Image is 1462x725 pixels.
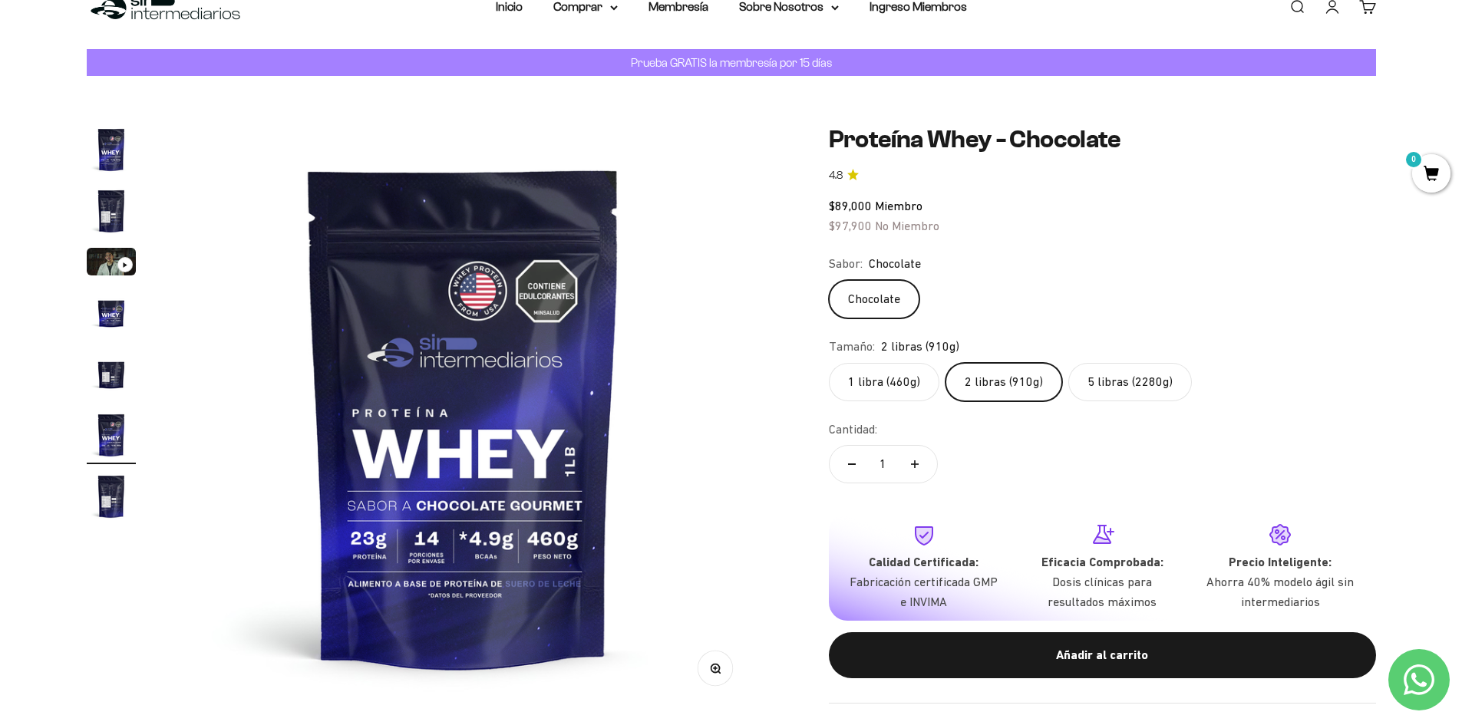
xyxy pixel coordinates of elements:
button: Ir al artículo 5 [87,349,136,403]
a: 4.84.8 de 5.0 estrellas [829,167,1376,184]
button: Reducir cantidad [830,446,874,483]
span: $89,000 [829,199,872,213]
img: Proteína Whey - Chocolate [87,349,136,398]
button: Aumentar cantidad [893,446,937,483]
button: Ir al artículo 7 [87,472,136,526]
img: Proteína Whey - Chocolate [87,288,136,337]
strong: Eficacia Comprobada: [1041,555,1163,569]
p: Prueba GRATIS la membresía por 15 días [627,53,836,72]
a: 0 [1412,166,1450,183]
span: $97,900 [829,219,872,232]
span: Chocolate [869,254,921,274]
span: 4.8 [829,167,843,184]
button: Añadir al carrito [829,632,1376,678]
img: Proteína Whey - Chocolate [87,125,136,174]
span: No Miembro [875,219,939,232]
strong: Precio Inteligente: [1229,555,1332,569]
span: 2 libras (910g) [881,337,959,357]
button: Ir al artículo 6 [87,410,136,464]
div: Añadir al carrito [860,645,1345,665]
mark: 0 [1404,150,1423,169]
p: Dosis clínicas para resultados máximos [1025,572,1179,611]
img: Proteína Whey - Chocolate [87,410,136,460]
button: Ir al artículo 3 [87,248,136,280]
img: Proteína Whey - Chocolate [87,472,136,521]
span: Miembro [875,199,922,213]
label: Cantidad: [829,420,877,440]
p: Ahorra 40% modelo ágil sin intermediarios [1203,572,1357,611]
legend: Tamaño: [829,337,875,357]
button: Ir al artículo 1 [87,125,136,179]
h1: Proteína Whey - Chocolate [829,125,1376,154]
p: Fabricación certificada GMP e INVIMA [847,572,1001,611]
legend: Sabor: [829,254,863,274]
img: Proteína Whey - Chocolate [172,125,754,707]
button: Ir al artículo 4 [87,288,136,341]
strong: Calidad Certificada: [869,555,979,569]
button: Ir al artículo 2 [87,186,136,240]
img: Proteína Whey - Chocolate [87,186,136,236]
